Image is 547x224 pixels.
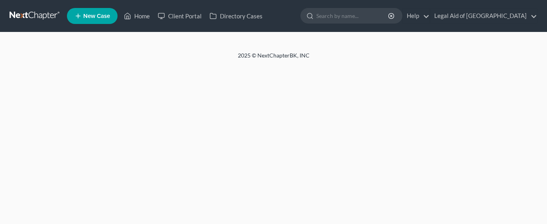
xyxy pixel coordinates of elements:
div: 2025 © NextChapterBK, INC [47,52,501,66]
input: Search by name... [316,8,389,23]
a: Legal Aid of [GEOGRAPHIC_DATA] [430,9,537,23]
a: Help [403,9,429,23]
a: Directory Cases [206,9,267,23]
a: Home [120,9,154,23]
a: Client Portal [154,9,206,23]
span: New Case [83,13,110,19]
